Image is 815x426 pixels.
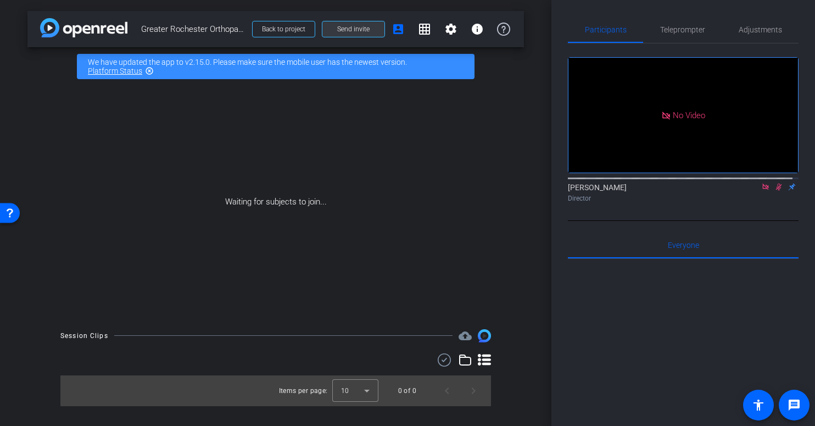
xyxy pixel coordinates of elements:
[279,385,328,396] div: Items per page:
[434,378,460,404] button: Previous page
[337,25,370,34] span: Send invite
[478,329,491,342] img: Session clips
[471,23,484,36] mat-icon: info
[252,21,315,37] button: Back to project
[27,86,524,318] div: Waiting for subjects to join...
[788,399,801,412] mat-icon: message
[739,26,782,34] span: Adjustments
[460,378,487,404] button: Next page
[752,399,765,412] mat-icon: accessibility
[585,26,627,34] span: Participants
[668,241,699,249] span: Everyone
[40,18,127,37] img: app-logo
[418,23,431,36] mat-icon: grid_on
[568,182,799,203] div: [PERSON_NAME]
[392,23,405,36] mat-icon: account_box
[77,54,475,79] div: We have updated the app to v2.15.0. Please make sure the mobile user has the newest version.
[322,21,385,37] button: Send invite
[398,385,416,396] div: 0 of 0
[88,67,142,75] a: Platform Status
[459,329,472,342] mat-icon: cloud_upload
[673,110,705,120] span: No Video
[568,193,799,203] div: Director
[660,26,705,34] span: Teleprompter
[60,330,108,341] div: Session Clips
[459,329,472,342] span: Destinations for your clips
[141,18,245,40] span: Greater Rochester Orthopaedics
[145,67,154,75] mat-icon: highlight_off
[262,25,305,33] span: Back to project
[444,23,457,36] mat-icon: settings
